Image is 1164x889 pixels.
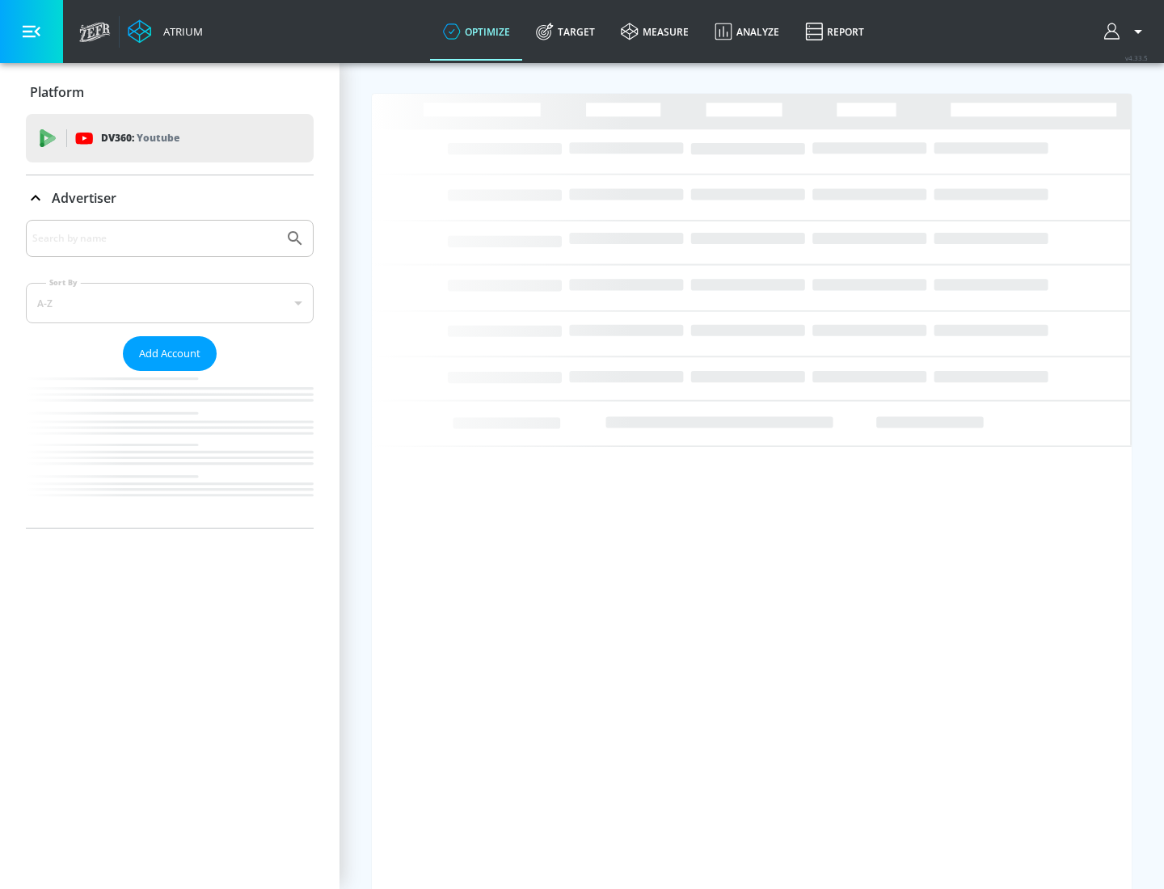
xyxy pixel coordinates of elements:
[26,70,314,115] div: Platform
[101,129,179,147] p: DV360:
[26,175,314,221] div: Advertiser
[1125,53,1148,62] span: v 4.33.5
[792,2,877,61] a: Report
[52,189,116,207] p: Advertiser
[26,371,314,528] nav: list of Advertiser
[26,114,314,162] div: DV360: Youtube
[32,228,277,249] input: Search by name
[137,129,179,146] p: Youtube
[46,277,81,288] label: Sort By
[523,2,608,61] a: Target
[123,336,217,371] button: Add Account
[430,2,523,61] a: optimize
[157,24,203,39] div: Atrium
[128,19,203,44] a: Atrium
[702,2,792,61] a: Analyze
[608,2,702,61] a: measure
[139,344,200,363] span: Add Account
[30,83,84,101] p: Platform
[26,283,314,323] div: A-Z
[26,220,314,528] div: Advertiser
